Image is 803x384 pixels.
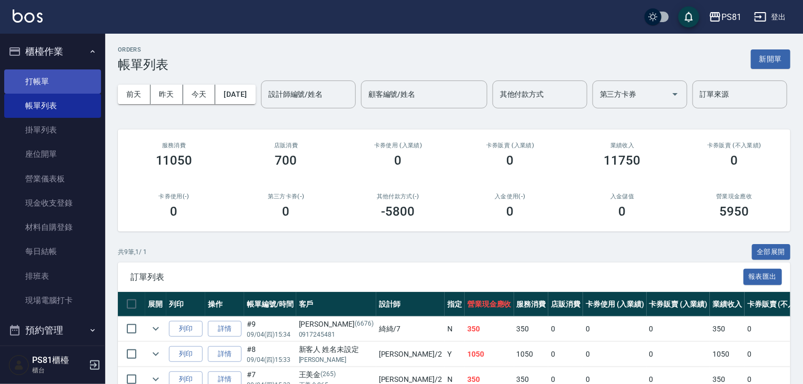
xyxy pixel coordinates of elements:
button: 報表匯出 [744,269,782,285]
th: 卡券販賣 (入業績) [647,292,710,317]
td: #9 [244,317,296,341]
td: 350 [514,317,549,341]
th: 展開 [145,292,166,317]
a: 材料自購登錄 [4,215,101,239]
a: 現金收支登錄 [4,191,101,215]
h3: 0 [731,153,738,168]
h3: 700 [275,153,297,168]
button: [DATE] [215,85,255,104]
div: [PERSON_NAME] [299,319,374,330]
button: Open [667,86,684,103]
h2: 卡券使用(-) [131,193,217,200]
td: Y [445,342,465,367]
h2: 入金儲值 [579,193,666,200]
th: 設計師 [376,292,445,317]
th: 卡券使用 (入業績) [583,292,647,317]
td: 350 [710,317,745,341]
button: 列印 [169,321,203,337]
p: (6676) [355,319,374,330]
p: 09/04 (四) 15:34 [247,330,294,339]
td: N [445,317,465,341]
button: 登出 [750,7,790,27]
th: 帳單編號/時間 [244,292,296,317]
button: 列印 [169,346,203,362]
h3: -5800 [382,204,415,219]
h3: 11050 [156,153,193,168]
div: 王美金 [299,369,374,380]
p: [PERSON_NAME] [299,355,374,365]
h3: 0 [507,204,514,219]
h3: 0 [507,153,514,168]
p: 共 9 筆, 1 / 1 [118,247,147,257]
button: save [678,6,699,27]
th: 客戶 [296,292,376,317]
h2: 店販消費 [243,142,329,149]
h2: 入金使用(-) [467,193,554,200]
button: 報表及分析 [4,344,101,371]
h3: 帳單列表 [118,57,168,72]
h2: 卡券使用 (入業績) [355,142,441,149]
td: 0 [647,317,710,341]
th: 服務消費 [514,292,549,317]
a: 詳情 [208,346,242,362]
td: 0 [548,317,583,341]
h3: 服務消費 [131,142,217,149]
span: 訂單列表 [131,272,744,282]
h2: 卡券販賣 (不入業績) [691,142,778,149]
td: 綺綺 /7 [376,317,445,341]
h3: 0 [283,204,290,219]
a: 帳單列表 [4,94,101,118]
th: 指定 [445,292,465,317]
td: [PERSON_NAME] /2 [376,342,445,367]
a: 現場電腦打卡 [4,288,101,312]
div: PS81 [721,11,741,24]
h2: 營業現金應收 [691,193,778,200]
td: 1050 [514,342,549,367]
button: 櫃檯作業 [4,38,101,65]
a: 排班表 [4,264,101,288]
img: Person [8,355,29,376]
td: 0 [647,342,710,367]
button: expand row [148,346,164,362]
a: 打帳單 [4,69,101,94]
a: 報表匯出 [744,271,782,281]
div: 新客人 姓名未設定 [299,344,374,355]
button: PS81 [705,6,746,28]
h2: 卡券販賣 (入業績) [467,142,554,149]
a: 營業儀表板 [4,167,101,191]
a: 座位開單 [4,142,101,166]
th: 店販消費 [548,292,583,317]
a: 詳情 [208,321,242,337]
button: 新開單 [751,49,790,69]
h3: 0 [395,153,402,168]
h5: PS81櫃檯 [32,355,86,366]
th: 列印 [166,292,205,317]
td: 0 [548,342,583,367]
button: 預約管理 [4,317,101,344]
button: 今天 [183,85,216,104]
button: 前天 [118,85,150,104]
td: 0 [583,317,647,341]
a: 每日結帳 [4,239,101,264]
th: 操作 [205,292,244,317]
button: 昨天 [150,85,183,104]
h3: 0 [619,204,626,219]
td: #8 [244,342,296,367]
p: 櫃台 [32,366,86,375]
p: (265) [321,369,336,380]
h3: 11750 [604,153,641,168]
a: 新開單 [751,54,790,64]
p: 09/04 (四) 15:33 [247,355,294,365]
h3: 5950 [720,204,749,219]
h2: ORDERS [118,46,168,53]
img: Logo [13,9,43,23]
h2: 其他付款方式(-) [355,193,441,200]
button: 全部展開 [752,244,791,260]
a: 掛單列表 [4,118,101,142]
td: 1050 [465,342,514,367]
th: 營業現金應收 [465,292,514,317]
h2: 第三方卡券(-) [243,193,329,200]
td: 1050 [710,342,745,367]
h3: 0 [170,204,178,219]
button: expand row [148,321,164,337]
